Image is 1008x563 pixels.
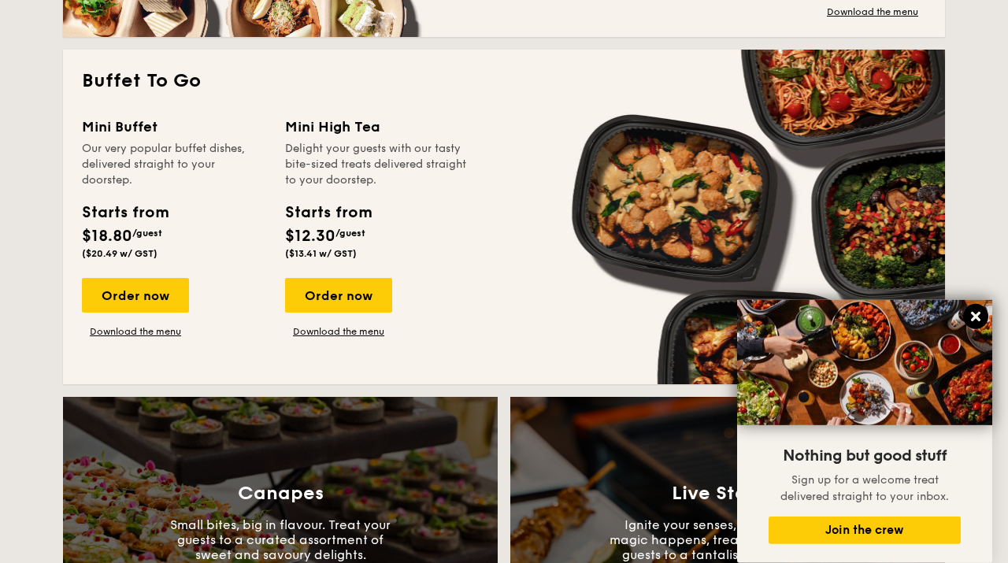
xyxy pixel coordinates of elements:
[82,278,189,313] div: Order now
[769,517,961,544] button: Join the crew
[783,446,947,465] span: Nothing but good stuff
[82,69,926,94] h2: Buffet To Go
[737,300,992,425] img: DSC07876-Edit02-Large.jpeg
[672,483,784,505] h3: Live Station
[285,278,392,313] div: Order now
[82,248,157,259] span: ($20.49 w/ GST)
[285,325,392,338] a: Download the menu
[335,228,365,239] span: /guest
[82,116,266,138] div: Mini Buffet
[780,473,949,503] span: Sign up for a welcome treat delivered straight to your inbox.
[285,141,469,188] div: Delight your guests with our tasty bite-sized treats delivered straight to your doorstep.
[610,517,846,562] p: Ignite your senses, where culinary magic happens, treating you and your guests to a tantalising e...
[82,201,168,224] div: Starts from
[82,325,189,338] a: Download the menu
[963,304,988,329] button: Close
[82,141,266,188] div: Our very popular buffet dishes, delivered straight to your doorstep.
[819,6,926,18] a: Download the menu
[162,517,398,562] p: Small bites, big in flavour. Treat your guests to a curated assortment of sweet and savoury delig...
[285,116,469,138] div: Mini High Tea
[238,483,324,505] h3: Canapes
[132,228,162,239] span: /guest
[285,248,357,259] span: ($13.41 w/ GST)
[285,227,335,246] span: $12.30
[82,227,132,246] span: $18.80
[285,201,371,224] div: Starts from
